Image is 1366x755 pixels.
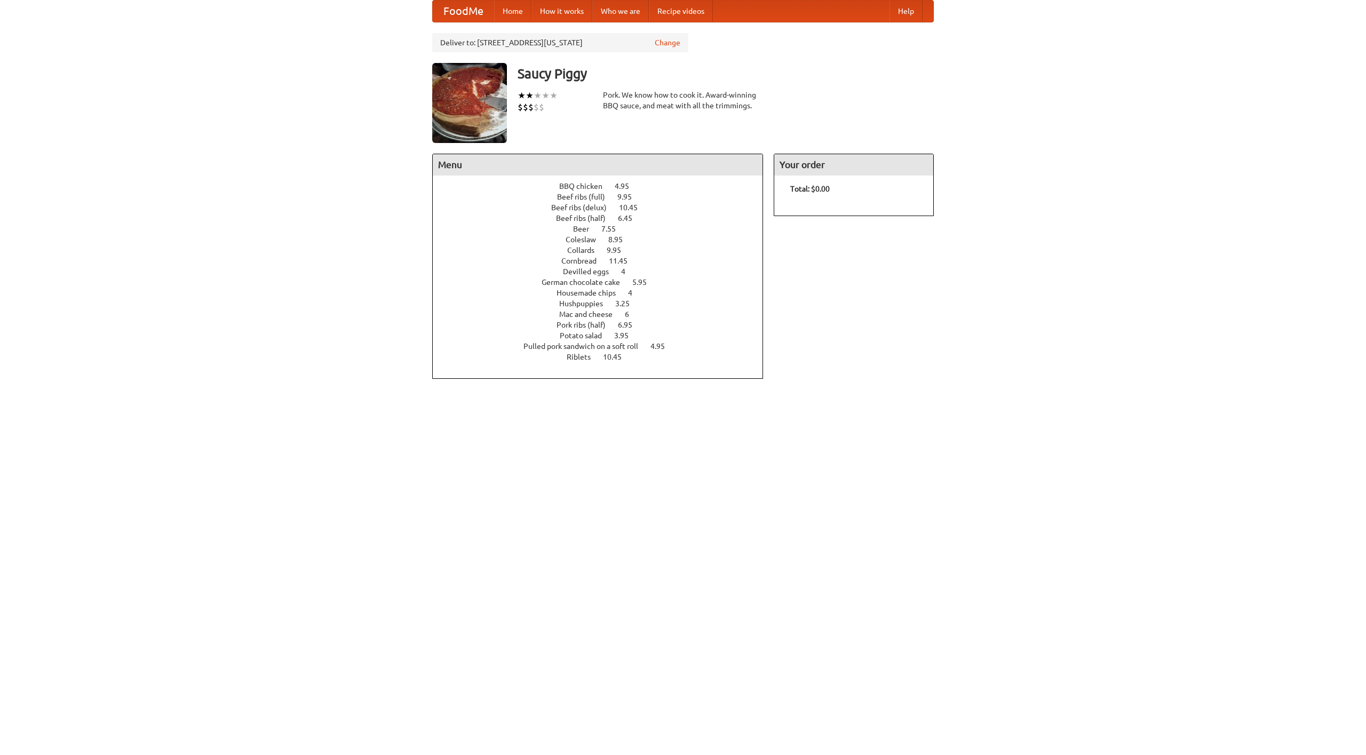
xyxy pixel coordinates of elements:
span: Housemade chips [557,289,626,297]
li: ★ [518,90,526,101]
span: 9.95 [607,246,632,255]
span: 6 [625,310,640,319]
span: 8.95 [608,235,633,244]
span: BBQ chicken [559,182,613,190]
span: Beef ribs (full) [557,193,616,201]
div: Pork. We know how to cook it. Award-winning BBQ sauce, and meat with all the trimmings. [603,90,763,111]
h3: Saucy Piggy [518,63,934,84]
li: ★ [542,90,550,101]
li: ★ [534,90,542,101]
a: Hushpuppies 3.25 [559,299,649,308]
a: Devilled eggs 4 [563,267,645,276]
span: German chocolate cake [542,278,631,287]
li: ★ [526,90,534,101]
li: $ [518,101,523,113]
a: Collards 9.95 [567,246,641,255]
a: Riblets 10.45 [567,353,641,361]
span: Mac and cheese [559,310,623,319]
a: Beer 7.55 [573,225,636,233]
a: How it works [531,1,592,22]
span: 4 [628,289,643,297]
span: Coleslaw [566,235,607,244]
span: Potato salad [560,331,613,340]
li: $ [523,101,528,113]
span: 10.45 [619,203,648,212]
span: 11.45 [609,257,638,265]
a: Who we are [592,1,649,22]
span: Pork ribs (half) [557,321,616,329]
li: $ [528,101,534,113]
a: Mac and cheese 6 [559,310,649,319]
span: Hushpuppies [559,299,614,308]
a: German chocolate cake 5.95 [542,278,666,287]
span: 4 [621,267,636,276]
h4: Menu [433,154,763,176]
h4: Your order [774,154,933,176]
span: 6.45 [618,214,643,222]
span: Beer [573,225,600,233]
a: Coleslaw 8.95 [566,235,642,244]
li: $ [534,101,539,113]
img: angular.jpg [432,63,507,143]
a: Housemade chips 4 [557,289,652,297]
span: 3.25 [615,299,640,308]
span: 3.95 [614,331,639,340]
li: $ [539,101,544,113]
span: Devilled eggs [563,267,620,276]
a: Beef ribs (delux) 10.45 [551,203,657,212]
b: Total: $0.00 [790,185,830,193]
li: ★ [550,90,558,101]
span: 4.95 [650,342,676,351]
span: 5.95 [632,278,657,287]
span: Beef ribs (half) [556,214,616,222]
div: Deliver to: [STREET_ADDRESS][US_STATE] [432,33,688,52]
span: Riblets [567,353,601,361]
a: Pulled pork sandwich on a soft roll 4.95 [523,342,685,351]
a: Change [655,37,680,48]
span: 10.45 [603,353,632,361]
span: Beef ribs (delux) [551,203,617,212]
a: Help [890,1,923,22]
a: Beef ribs (full) 9.95 [557,193,652,201]
a: Cornbread 11.45 [561,257,647,265]
a: Beef ribs (half) 6.45 [556,214,652,222]
a: Recipe videos [649,1,713,22]
span: Cornbread [561,257,607,265]
span: Collards [567,246,605,255]
span: 6.95 [618,321,643,329]
span: 9.95 [617,193,642,201]
span: 4.95 [615,182,640,190]
a: FoodMe [433,1,494,22]
span: 7.55 [601,225,626,233]
a: BBQ chicken 4.95 [559,182,649,190]
a: Potato salad 3.95 [560,331,648,340]
span: Pulled pork sandwich on a soft roll [523,342,649,351]
a: Home [494,1,531,22]
a: Pork ribs (half) 6.95 [557,321,652,329]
